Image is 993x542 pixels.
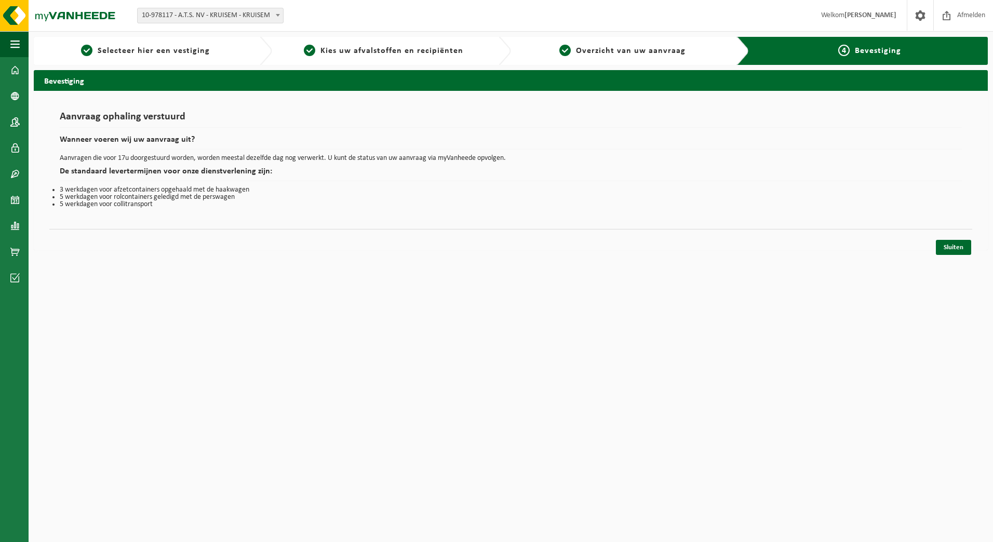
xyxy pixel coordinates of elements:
[60,155,962,162] p: Aanvragen die voor 17u doorgestuurd worden, worden meestal dezelfde dag nog verwerkt. U kunt de s...
[559,45,571,56] span: 3
[39,45,251,57] a: 1Selecteer hier een vestiging
[60,186,962,194] li: 3 werkdagen voor afzetcontainers opgehaald met de haakwagen
[60,201,962,208] li: 5 werkdagen voor collitransport
[60,135,962,150] h2: Wanneer voeren wij uw aanvraag uit?
[98,47,210,55] span: Selecteer hier een vestiging
[838,45,850,56] span: 4
[277,45,490,57] a: 2Kies uw afvalstoffen en recipiënten
[576,47,686,55] span: Overzicht van uw aanvraag
[34,70,988,90] h2: Bevestiging
[60,112,962,128] h1: Aanvraag ophaling verstuurd
[936,240,971,255] a: Sluiten
[844,11,896,19] strong: [PERSON_NAME]
[855,47,901,55] span: Bevestiging
[81,45,92,56] span: 1
[60,167,962,181] h2: De standaard levertermijnen voor onze dienstverlening zijn:
[60,194,962,201] li: 5 werkdagen voor rolcontainers geledigd met de perswagen
[304,45,315,56] span: 2
[137,8,284,23] span: 10-978117 - A.T.S. NV - KRUISEM - KRUISEM
[516,45,729,57] a: 3Overzicht van uw aanvraag
[138,8,283,23] span: 10-978117 - A.T.S. NV - KRUISEM - KRUISEM
[320,47,463,55] span: Kies uw afvalstoffen en recipiënten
